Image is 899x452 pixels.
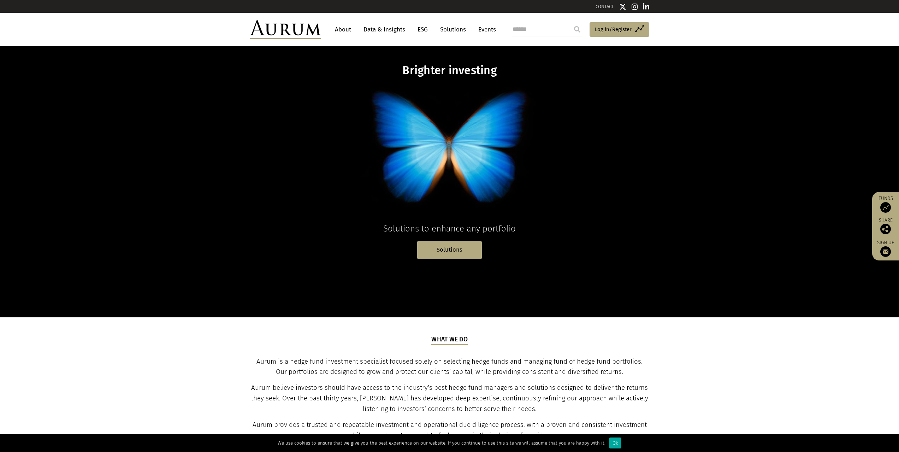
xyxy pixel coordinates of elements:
[643,3,649,10] img: Linkedin icon
[876,195,895,213] a: Funds
[331,23,355,36] a: About
[250,20,321,39] img: Aurum
[251,384,648,413] span: Aurum believe investors should have access to the industry’s best hedge fund managers and solutio...
[570,22,584,36] input: Submit
[414,23,431,36] a: ESG
[619,3,626,10] img: Twitter icon
[596,4,614,9] a: CONTACT
[876,218,895,234] div: Share
[876,240,895,257] a: Sign up
[383,224,516,234] span: Solutions to enhance any portfolio
[431,335,468,345] h5: What we do
[256,358,643,376] span: Aurum is a hedge fund investment specialist focused solely on selecting hedge funds and managing ...
[609,438,621,448] div: Ok
[595,25,632,34] span: Log in/Register
[253,421,647,439] span: Aurum provides a trusted and repeatable investment and operational due diligence process, with a ...
[360,23,409,36] a: Data & Insights
[590,22,649,37] a: Log in/Register
[880,246,891,257] img: Sign up to our newsletter
[475,23,496,36] a: Events
[632,3,638,10] img: Instagram icon
[880,202,891,213] img: Access Funds
[417,241,482,259] a: Solutions
[880,224,891,234] img: Share this post
[313,64,586,77] h1: Brighter investing
[437,23,469,36] a: Solutions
